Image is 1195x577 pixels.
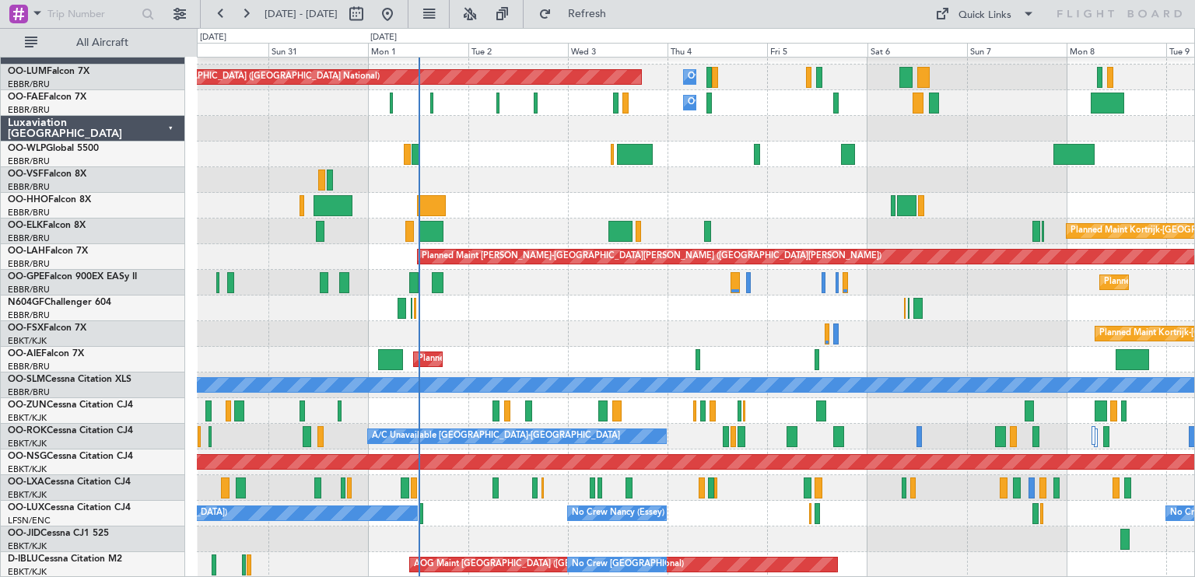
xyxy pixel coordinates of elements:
[8,272,44,282] span: OO-GPE
[8,233,50,244] a: EBBR/BRU
[8,170,86,179] a: OO-VSFFalcon 8X
[8,529,40,538] span: OO-JID
[8,79,50,90] a: EBBR/BRU
[531,2,625,26] button: Refresh
[767,43,867,57] div: Fri 5
[668,43,767,57] div: Thu 4
[8,412,47,424] a: EBKT/KJK
[47,2,137,26] input: Trip Number
[8,400,47,410] span: OO-ZUN
[8,181,50,193] a: EBBR/BRU
[422,245,881,268] div: Planned Maint [PERSON_NAME]-[GEOGRAPHIC_DATA][PERSON_NAME] ([GEOGRAPHIC_DATA][PERSON_NAME])
[8,104,50,116] a: EBBR/BRU
[372,425,620,448] div: A/C Unavailable [GEOGRAPHIC_DATA]-[GEOGRAPHIC_DATA]
[8,298,111,307] a: N604GFChallenger 604
[568,43,668,57] div: Wed 3
[8,529,109,538] a: OO-JIDCessna CJ1 525
[8,554,122,564] a: D-IBLUCessna Citation M2
[1067,43,1166,57] div: Mon 8
[8,144,46,153] span: OO-WLP
[572,502,664,525] div: No Crew Nancy (Essey)
[8,247,88,256] a: OO-LAHFalcon 7X
[8,207,50,219] a: EBBR/BRU
[8,361,50,372] a: EBBR/BRU
[958,8,1011,23] div: Quick Links
[268,43,368,57] div: Sun 31
[8,258,50,270] a: EBBR/BRU
[368,43,468,57] div: Mon 1
[8,170,44,179] span: OO-VSF
[967,43,1067,57] div: Sun 7
[8,438,47,449] a: EBKT/KJK
[8,195,48,205] span: OO-HHO
[8,375,45,384] span: OO-SLM
[40,37,164,48] span: All Aircraft
[8,503,44,512] span: OO-LUX
[8,221,86,230] a: OO-ELKFalcon 8X
[8,221,43,230] span: OO-ELK
[8,309,50,321] a: EBBR/BRU
[370,31,397,44] div: [DATE]
[265,7,338,21] span: [DATE] - [DATE]
[8,386,50,398] a: EBBR/BRU
[200,31,226,44] div: [DATE]
[8,452,47,461] span: OO-NSG
[8,323,44,333] span: OO-FSX
[17,30,169,55] button: All Aircraft
[169,43,268,57] div: Sat 30
[418,348,663,371] div: Planned Maint [GEOGRAPHIC_DATA] ([GEOGRAPHIC_DATA])
[8,426,133,435] a: OO-ROKCessna Citation CJ4
[414,553,684,576] div: AOG Maint [GEOGRAPHIC_DATA] ([GEOGRAPHIC_DATA] National)
[8,93,44,102] span: OO-FAE
[927,2,1043,26] button: Quick Links
[8,144,99,153] a: OO-WLPGlobal 5500
[8,67,47,76] span: OO-LUM
[555,9,620,19] span: Refresh
[468,43,568,57] div: Tue 2
[8,477,44,487] span: OO-LXA
[8,284,50,295] a: EBBR/BRU
[8,247,45,256] span: OO-LAH
[8,349,41,358] span: OO-AIE
[8,335,47,347] a: EBKT/KJK
[8,156,50,167] a: EBBR/BRU
[8,272,137,282] a: OO-GPEFalcon 900EX EASy II
[8,349,84,358] a: OO-AIEFalcon 7X
[8,540,47,552] a: EBKT/KJK
[8,503,131,512] a: OO-LUXCessna Citation CJ4
[688,65,794,89] div: Owner Melsbroek Air Base
[8,400,133,410] a: OO-ZUNCessna Citation CJ4
[98,65,380,89] div: Planned Maint [GEOGRAPHIC_DATA] ([GEOGRAPHIC_DATA] National)
[8,195,91,205] a: OO-HHOFalcon 8X
[8,323,86,333] a: OO-FSXFalcon 7X
[8,375,131,384] a: OO-SLMCessna Citation XLS
[572,553,832,576] div: No Crew [GEOGRAPHIC_DATA] ([GEOGRAPHIC_DATA] National)
[8,298,44,307] span: N604GF
[867,43,967,57] div: Sat 6
[8,489,47,501] a: EBKT/KJK
[8,426,47,435] span: OO-ROK
[8,452,133,461] a: OO-NSGCessna Citation CJ4
[8,515,51,526] a: LFSN/ENC
[8,463,47,475] a: EBKT/KJK
[8,477,131,487] a: OO-LXACessna Citation CJ4
[8,67,89,76] a: OO-LUMFalcon 7X
[8,554,38,564] span: D-IBLU
[8,93,86,102] a: OO-FAEFalcon 7X
[688,91,794,114] div: Owner Melsbroek Air Base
